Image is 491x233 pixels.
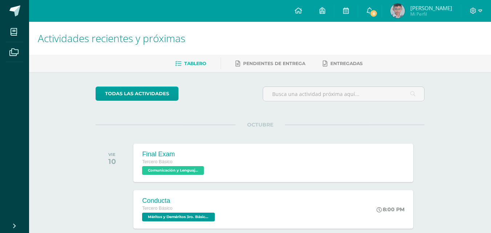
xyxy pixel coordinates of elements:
span: Tercero Básico [142,159,172,164]
img: 8b7fbde8971f8ee6ea5c5692e75bf0b7.png [390,4,405,18]
input: Busca una actividad próxima aquí... [263,87,424,101]
div: 10 [108,157,116,166]
div: Final Exam [142,150,206,158]
div: VIE [108,152,116,157]
span: Entregadas [330,61,363,66]
span: Mi Perfil [410,11,452,17]
div: Conducta [142,197,217,205]
span: [PERSON_NAME] [410,4,452,12]
a: Entregadas [323,58,363,69]
a: todas las Actividades [96,87,178,101]
span: Méritos y Deméritos 3ro. Básico "D" 'D' [142,213,215,221]
span: 8 [370,9,378,17]
span: Tablero [184,61,206,66]
span: Actividades recientes y próximas [38,31,185,45]
span: OCTUBRE [236,121,285,128]
a: Pendientes de entrega [236,58,305,69]
span: Tercero Básico [142,206,172,211]
span: Comunicación y Lenguaje, Idioma Extranjero Inglés 'D' [142,166,204,175]
a: Tablero [175,58,206,69]
span: Pendientes de entrega [243,61,305,66]
div: 8:00 PM [377,206,405,213]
